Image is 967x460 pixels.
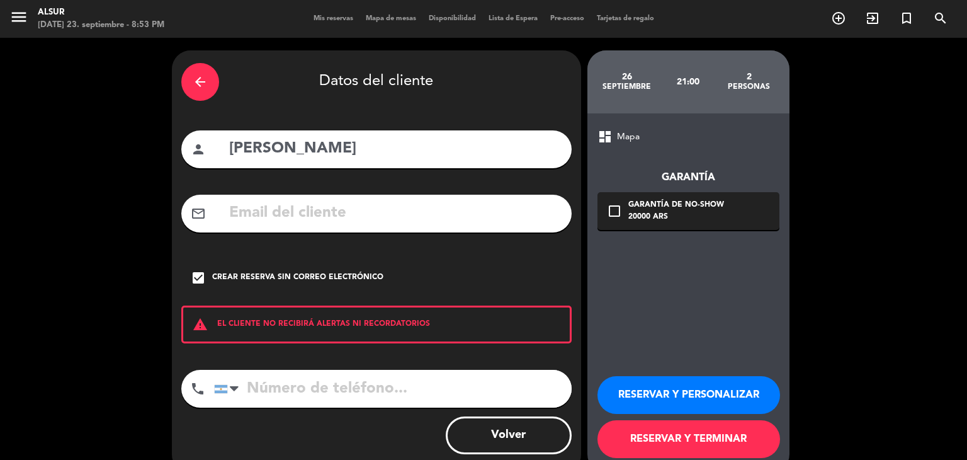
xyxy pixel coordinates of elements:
[544,15,591,22] span: Pre-acceso
[181,306,572,343] div: EL CLIENTE NO RECIBIRÁ ALERTAS NI RECORDATORIOS
[597,376,780,414] button: RESERVAR Y PERSONALIZAR
[359,15,422,22] span: Mapa de mesas
[38,6,164,19] div: Alsur
[617,130,640,144] span: Mapa
[422,15,482,22] span: Disponibilidad
[212,272,383,284] div: Crear reserva sin correo electrónico
[831,11,846,26] i: add_circle_outline
[597,170,779,186] div: Garantía
[607,204,622,219] i: check_box_outline_blank
[193,74,208,89] i: arrow_back
[191,142,206,157] i: person
[190,381,205,396] i: phone
[191,270,206,285] i: check_box
[865,11,880,26] i: exit_to_app
[628,211,724,224] div: 20000 ARS
[181,60,572,104] div: Datos del cliente
[38,19,164,32] div: [DATE] 23. septiembre - 8:53 PM
[446,417,572,454] button: Volver
[597,72,658,82] div: 26
[718,72,779,82] div: 2
[183,317,217,332] i: warning
[307,15,359,22] span: Mis reservas
[214,370,572,408] input: Número de teléfono...
[482,15,544,22] span: Lista de Espera
[597,129,613,144] span: dashboard
[597,82,658,92] div: septiembre
[628,199,724,212] div: Garantía de no-show
[191,206,206,221] i: mail_outline
[228,136,562,162] input: Nombre del cliente
[718,82,779,92] div: personas
[9,8,28,31] button: menu
[933,11,948,26] i: search
[597,420,780,458] button: RESERVAR Y TERMINAR
[228,200,562,226] input: Email del cliente
[899,11,914,26] i: turned_in_not
[657,60,718,104] div: 21:00
[215,371,244,407] div: Argentina: +54
[9,8,28,26] i: menu
[591,15,660,22] span: Tarjetas de regalo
